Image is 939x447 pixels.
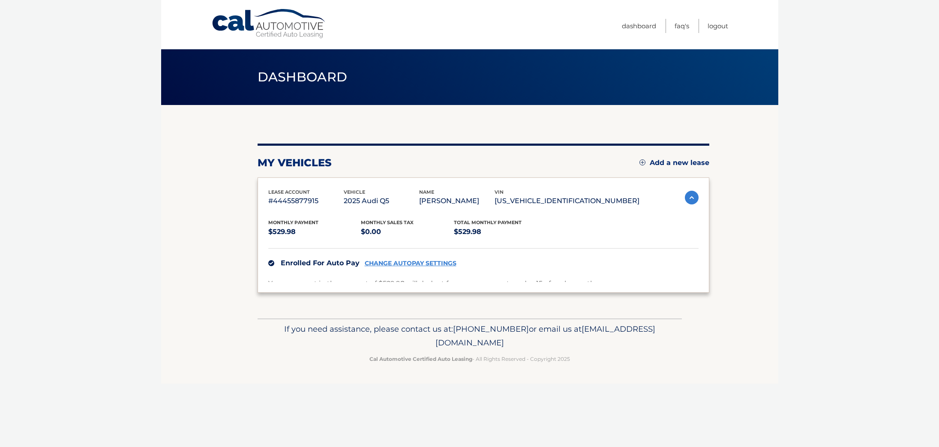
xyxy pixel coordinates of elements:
p: - All Rights Reserved - Copyright 2025 [263,354,676,363]
img: add.svg [639,159,645,165]
p: #44455877915 [268,195,344,207]
p: 2025 Audi Q5 [344,195,419,207]
a: FAQ's [675,19,689,33]
p: [PERSON_NAME] [419,195,495,207]
span: Dashboard [258,69,348,85]
p: [US_VEHICLE_IDENTIFICATION_NUMBER] [495,195,639,207]
span: name [419,189,434,195]
span: [PHONE_NUMBER] [453,324,529,334]
p: If you need assistance, please contact us at: or email us at [263,322,676,350]
a: Logout [708,19,728,33]
span: Enrolled For Auto Pay [281,259,360,267]
p: $0.00 [361,226,454,238]
span: Monthly sales Tax [361,219,414,225]
img: check.svg [268,260,274,266]
a: Add a new lease [639,159,709,167]
img: accordion-active.svg [685,191,699,204]
span: lease account [268,189,310,195]
a: CHANGE AUTOPAY SETTINGS [365,260,456,267]
p: Your payment in the amount of $529.98 will deduct from your account on day 15 of each month. [268,278,596,290]
strong: Cal Automotive Certified Auto Leasing [369,356,472,362]
p: $529.98 [454,226,547,238]
span: vin [495,189,504,195]
h2: my vehicles [258,156,332,169]
span: vehicle [344,189,365,195]
a: Cal Automotive [211,9,327,39]
span: Monthly Payment [268,219,318,225]
a: Dashboard [622,19,656,33]
span: Total Monthly Payment [454,219,522,225]
span: [EMAIL_ADDRESS][DOMAIN_NAME] [435,324,655,348]
p: $529.98 [268,226,361,238]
